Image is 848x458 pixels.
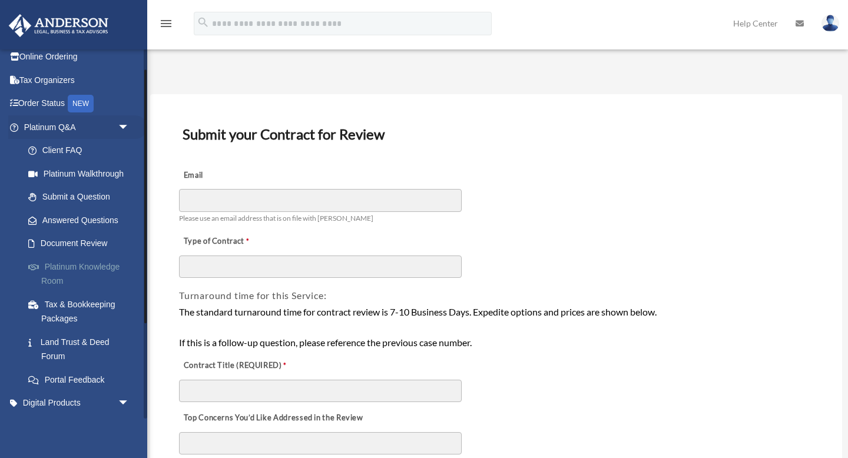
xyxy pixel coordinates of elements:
[8,68,147,92] a: Tax Organizers
[16,330,147,368] a: Land Trust & Deed Forum
[821,15,839,32] img: User Pic
[118,115,141,140] span: arrow_drop_down
[118,391,141,416] span: arrow_drop_down
[179,410,366,427] label: Top Concerns You’d Like Addressed in the Review
[179,304,813,350] div: The standard turnaround time for contract review is 7-10 Business Days. Expedite options and pric...
[179,214,373,223] span: Please use an email address that is on file with [PERSON_NAME]
[197,16,210,29] i: search
[118,414,141,439] span: arrow_drop_down
[8,45,147,69] a: Online Ordering
[8,115,147,139] a: Platinum Q&Aarrow_drop_down
[16,255,147,293] a: Platinum Knowledge Room
[179,167,297,184] label: Email
[178,122,814,147] h3: Submit your Contract for Review
[159,16,173,31] i: menu
[179,290,326,301] span: Turnaround time for this Service:
[8,414,147,438] a: My Entitiesarrow_drop_down
[8,391,147,415] a: Digital Productsarrow_drop_down
[16,368,147,391] a: Portal Feedback
[179,233,297,250] label: Type of Contract
[179,358,297,374] label: Contract Title (REQUIRED)
[16,293,147,330] a: Tax & Bookkeeping Packages
[159,21,173,31] a: menu
[16,162,147,185] a: Platinum Walkthrough
[16,139,147,162] a: Client FAQ
[68,95,94,112] div: NEW
[5,14,112,37] img: Anderson Advisors Platinum Portal
[16,208,147,232] a: Answered Questions
[16,232,141,255] a: Document Review
[8,92,147,116] a: Order StatusNEW
[16,185,147,209] a: Submit a Question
